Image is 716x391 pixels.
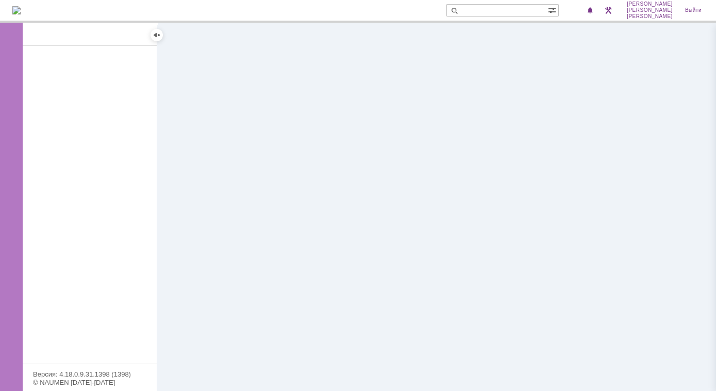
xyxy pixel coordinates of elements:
[33,379,146,386] div: © NAUMEN [DATE]-[DATE]
[12,6,21,14] a: Перейти на домашнюю страницу
[627,1,673,7] span: [PERSON_NAME]
[151,29,163,41] div: Скрыть меню
[12,6,21,14] img: logo
[627,7,673,13] span: [PERSON_NAME]
[602,4,614,17] a: Перейти в интерфейс администратора
[627,13,673,20] span: [PERSON_NAME]
[548,5,558,14] span: Расширенный поиск
[33,371,146,378] div: Версия: 4.18.0.9.31.1398 (1398)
